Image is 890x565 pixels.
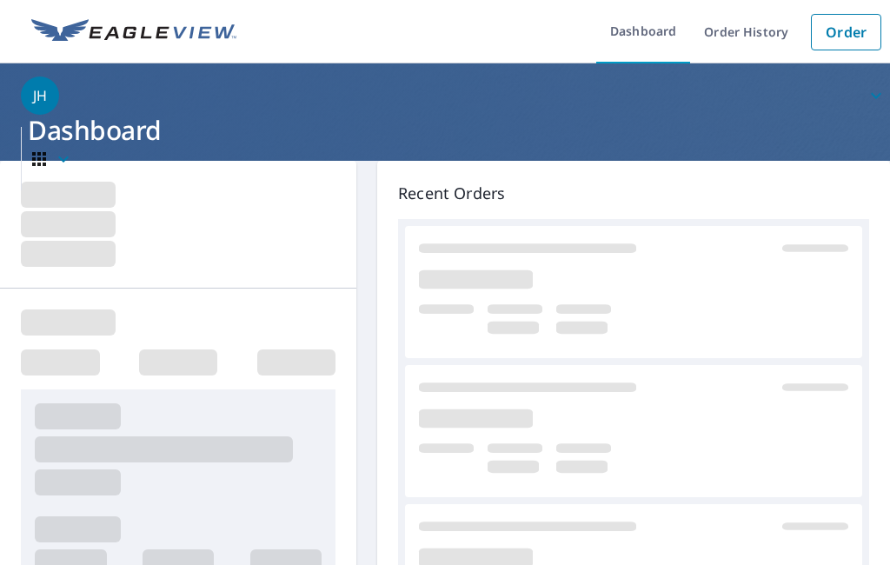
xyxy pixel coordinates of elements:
[811,14,881,50] a: Order
[31,19,236,45] img: EV Logo
[21,63,890,127] button: JH
[398,182,869,205] p: Recent Orders
[21,76,59,115] div: JH
[21,112,869,148] h1: Dashboard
